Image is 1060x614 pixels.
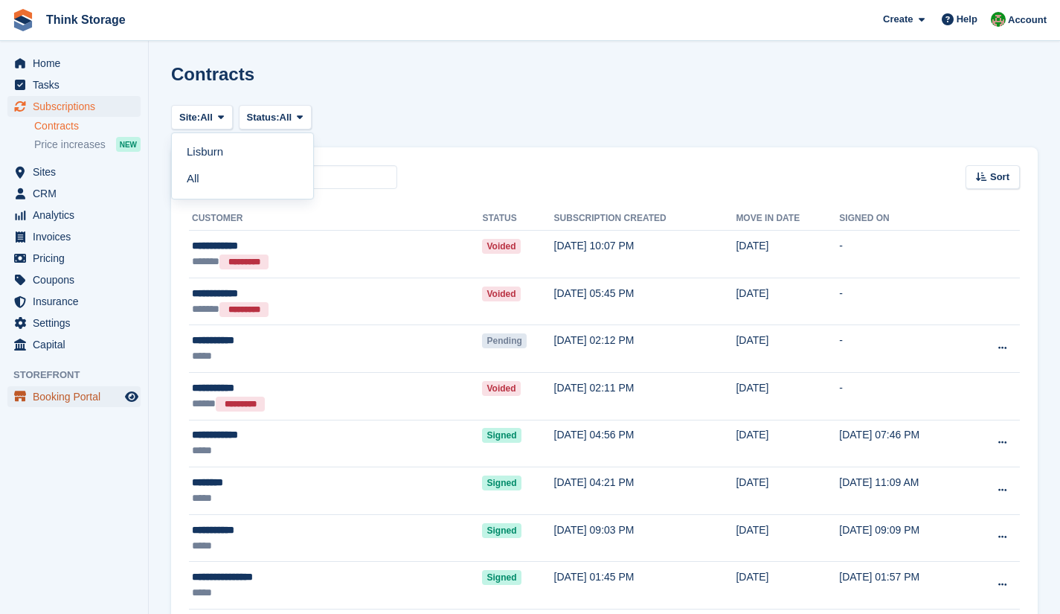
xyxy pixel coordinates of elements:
td: [DATE] 01:57 PM [839,562,969,610]
td: [DATE] [736,420,839,467]
span: Pricing [33,248,122,269]
td: [DATE] [736,278,839,325]
td: [DATE] 09:09 PM [839,514,969,562]
span: Signed [482,570,521,585]
a: menu [7,205,141,226]
span: Storefront [13,368,148,383]
td: - [839,372,969,420]
span: Voided [482,239,520,254]
span: Capital [33,334,122,355]
span: Subscriptions [33,96,122,117]
td: [DATE] 04:21 PM [554,467,736,515]
span: Status: [247,110,280,125]
td: [DATE] 01:45 PM [554,562,736,610]
span: CRM [33,183,122,204]
a: All [178,166,307,193]
td: [DATE] [736,325,839,373]
td: [DATE] 09:03 PM [554,514,736,562]
a: menu [7,53,141,74]
span: Pending [482,333,526,348]
a: menu [7,74,141,95]
span: All [280,110,292,125]
span: All [200,110,213,125]
th: Customer [189,207,482,231]
th: Status [482,207,553,231]
th: Move in date [736,207,839,231]
span: Insurance [33,291,122,312]
a: Price increases NEW [34,136,141,153]
span: Home [33,53,122,74]
span: Signed [482,476,521,490]
a: Preview store [123,388,141,406]
td: - [839,325,969,373]
span: Settings [33,313,122,333]
span: Price increases [34,138,106,152]
div: NEW [116,137,141,152]
td: [DATE] [736,372,839,420]
td: [DATE] 02:12 PM [554,325,736,373]
span: Sites [33,162,122,182]
a: Contracts [34,119,141,133]
td: [DATE] [736,562,839,610]
span: Booking Portal [33,386,122,407]
span: Tasks [33,74,122,95]
button: Site: All [171,105,233,129]
a: menu [7,96,141,117]
a: menu [7,162,141,182]
a: menu [7,291,141,312]
span: Invoices [33,226,122,247]
span: Account [1008,13,1047,28]
span: Voided [482,287,520,301]
span: Coupons [33,269,122,290]
td: [DATE] [736,467,839,515]
td: [DATE] [736,514,839,562]
a: menu [7,386,141,407]
td: [DATE] 02:11 PM [554,372,736,420]
a: menu [7,226,141,247]
td: [DATE] 04:56 PM [554,420,736,467]
button: Status: All [239,105,312,129]
span: Analytics [33,205,122,226]
span: Create [883,12,913,27]
a: menu [7,313,141,333]
td: [DATE] [736,231,839,278]
td: - [839,278,969,325]
img: Sarah Mackie [991,12,1006,27]
td: [DATE] 07:46 PM [839,420,969,467]
span: Signed [482,523,521,538]
span: Signed [482,428,521,443]
a: Lisburn [178,139,307,166]
span: Site: [179,110,200,125]
th: Subscription created [554,207,736,231]
span: Sort [990,170,1009,185]
a: Think Storage [40,7,132,32]
img: stora-icon-8386f47178a22dfd0bd8f6a31ec36ba5ce8667c1dd55bd0f319d3a0aa187defe.svg [12,9,34,31]
td: [DATE] 10:07 PM [554,231,736,278]
td: [DATE] 05:45 PM [554,278,736,325]
th: Signed on [839,207,969,231]
span: Voided [482,381,520,396]
td: [DATE] 11:09 AM [839,467,969,515]
a: menu [7,269,141,290]
td: - [839,231,969,278]
a: menu [7,248,141,269]
span: Help [957,12,977,27]
h1: Contracts [171,64,254,84]
a: menu [7,183,141,204]
a: menu [7,334,141,355]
